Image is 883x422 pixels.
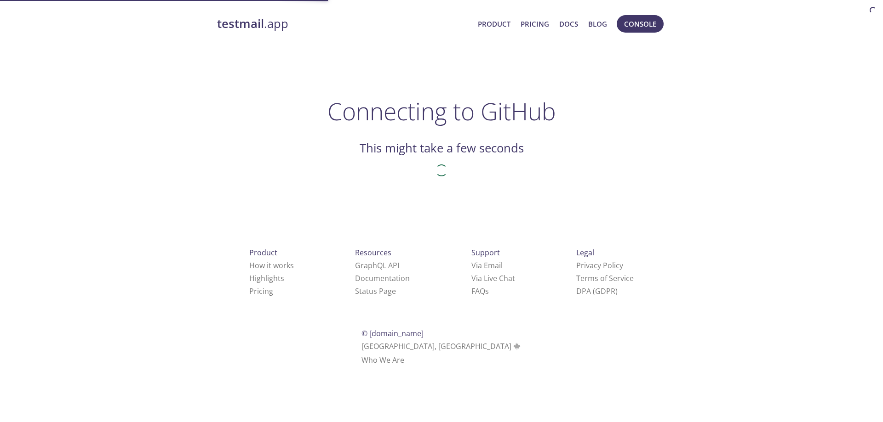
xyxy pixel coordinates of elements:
a: testmail.app [217,16,470,32]
a: Via Email [471,260,503,270]
h1: Connecting to GitHub [327,97,556,125]
span: [GEOGRAPHIC_DATA], [GEOGRAPHIC_DATA] [361,341,522,351]
a: Pricing [521,18,549,30]
span: Legal [576,248,594,258]
a: Pricing [249,286,273,296]
a: How it works [249,260,294,270]
a: Status Page [355,286,396,296]
a: Via Live Chat [471,273,515,283]
a: Documentation [355,273,410,283]
a: Highlights [249,273,284,283]
a: GraphQL API [355,260,399,270]
a: Terms of Service [576,273,634,283]
button: Console [617,15,664,33]
a: DPA (GDPR) [576,286,618,296]
span: Support [471,248,500,258]
a: Who We Are [361,355,404,365]
span: Console [624,18,656,30]
span: © [DOMAIN_NAME] [361,328,424,338]
span: s [485,286,489,296]
a: Docs [559,18,578,30]
a: FAQ [471,286,489,296]
strong: testmail [217,16,264,32]
span: Product [249,248,277,258]
span: Resources [355,248,391,258]
a: Product [478,18,510,30]
h2: This might take a few seconds [360,141,524,156]
a: Blog [588,18,607,30]
a: Privacy Policy [576,260,623,270]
